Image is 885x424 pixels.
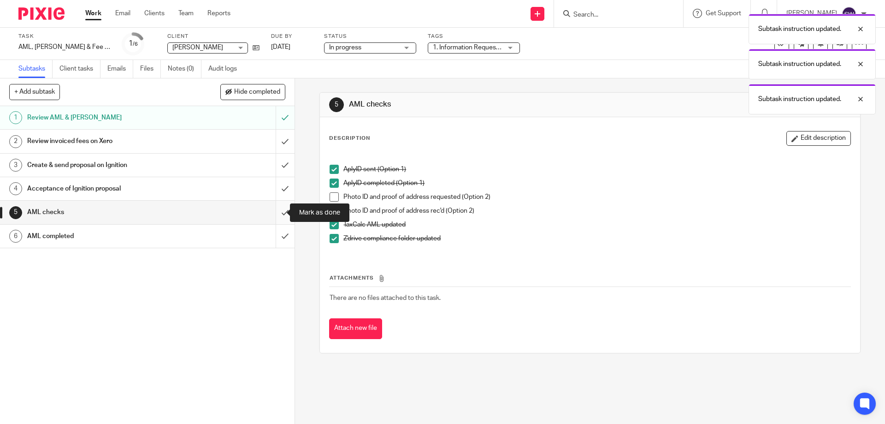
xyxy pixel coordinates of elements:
p: Z'drive compliance folder updated [343,234,850,243]
a: Clients [144,9,165,18]
button: Hide completed [220,84,285,100]
div: 6 [9,230,22,243]
a: Audit logs [208,60,244,78]
a: Email [115,9,130,18]
a: Reports [207,9,230,18]
span: [DATE] [271,44,290,50]
p: AplyID sent (Option 1) [343,165,850,174]
span: In progress [329,44,361,51]
p: Photo ID and proof of address rec'd (Option 2) [343,206,850,215]
img: svg%3E [842,6,856,21]
div: 5 [329,97,344,112]
div: 1 [129,38,138,49]
div: AML, LoE &amp; Fee renewal [18,42,111,52]
a: Client tasks [59,60,100,78]
p: AplyID completed (Option 1) [343,179,850,188]
div: AML, [PERSON_NAME] & Fee renewal [18,42,111,52]
p: TaxCalc AML updated [343,220,850,229]
p: Subtask instruction updated. [758,95,841,104]
div: 5 [9,206,22,219]
span: [PERSON_NAME] [172,44,223,51]
label: Tags [428,33,520,40]
p: Subtask instruction updated. [758,24,841,34]
small: /6 [133,42,138,47]
a: Subtasks [18,60,53,78]
h1: AML completed [27,229,187,243]
img: Pixie [18,7,65,20]
div: 1 [9,111,22,124]
button: Edit description [786,131,851,146]
p: Description [329,135,370,142]
h1: Create & send proposal on Ignition [27,158,187,172]
h1: AML checks [349,100,610,109]
span: Hide completed [234,89,280,96]
h1: Review invoiced fees on Xero [27,134,187,148]
a: Emails [107,60,133,78]
button: + Add subtask [9,84,60,100]
div: 2 [9,135,22,148]
span: Attachments [330,275,374,281]
p: Subtask instruction updated. [758,60,841,69]
a: Files [140,60,161,78]
span: 1. Information Requested [433,44,506,51]
label: Client [167,33,260,40]
a: Team [178,9,194,18]
a: Notes (0) [168,60,201,78]
label: Task [18,33,111,40]
div: 3 [9,159,22,172]
button: Attach new file [329,318,382,339]
span: There are no files attached to this task. [330,295,441,301]
div: 4 [9,182,22,195]
h1: Acceptance of Ignition proposal [27,182,187,196]
h1: Review AML & [PERSON_NAME] [27,111,187,125]
label: Status [324,33,416,40]
h1: AML checks [27,205,187,219]
a: Work [85,9,101,18]
p: Photo ID and proof of address requested (Option 2) [343,192,850,202]
label: Due by [271,33,313,40]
